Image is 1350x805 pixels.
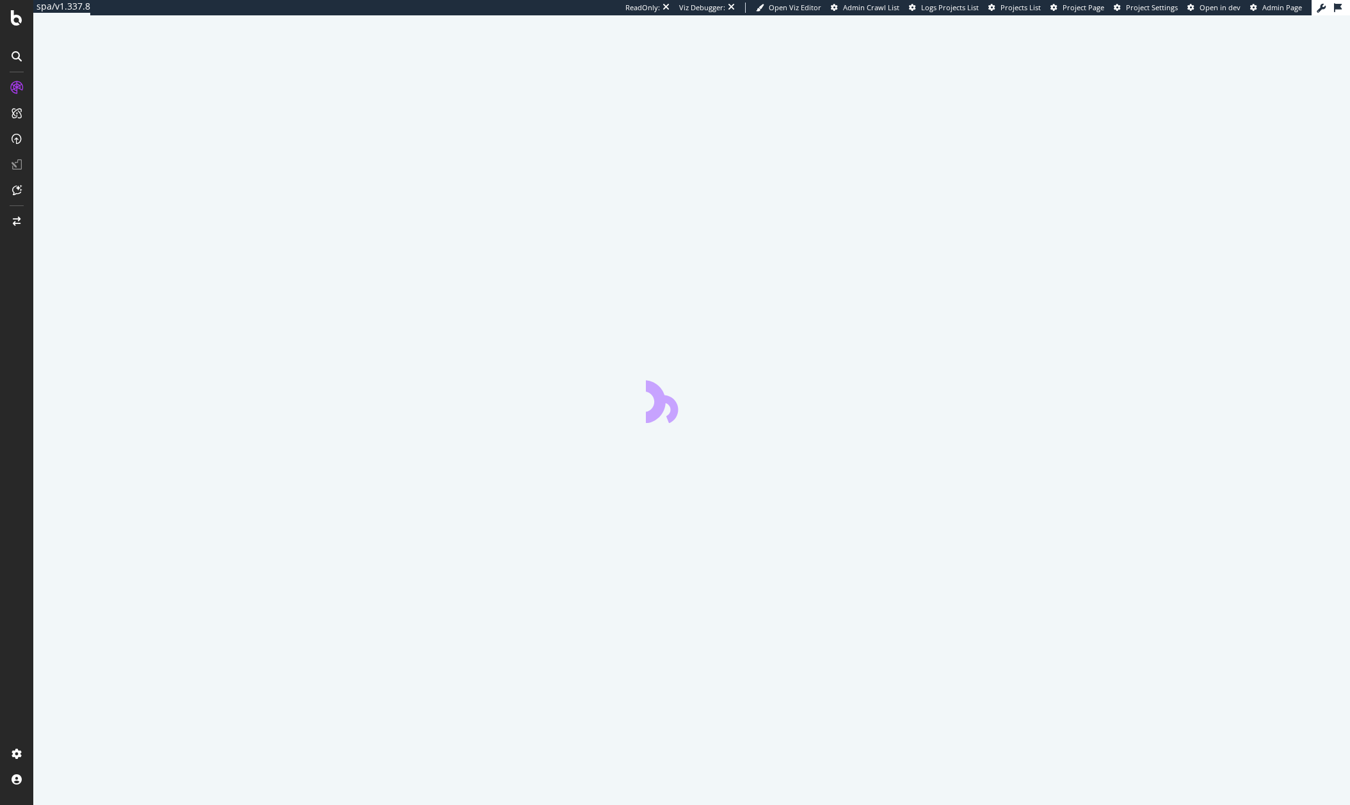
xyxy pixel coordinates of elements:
[1200,3,1241,12] span: Open in dev
[988,3,1041,13] a: Projects List
[1063,3,1104,12] span: Project Page
[679,3,725,13] div: Viz Debugger:
[1250,3,1302,13] a: Admin Page
[921,3,979,12] span: Logs Projects List
[625,3,660,13] div: ReadOnly:
[1114,3,1178,13] a: Project Settings
[1050,3,1104,13] a: Project Page
[1187,3,1241,13] a: Open in dev
[756,3,821,13] a: Open Viz Editor
[1126,3,1178,12] span: Project Settings
[1000,3,1041,12] span: Projects List
[843,3,899,12] span: Admin Crawl List
[831,3,899,13] a: Admin Crawl List
[769,3,821,12] span: Open Viz Editor
[1262,3,1302,12] span: Admin Page
[909,3,979,13] a: Logs Projects List
[646,377,738,423] div: animation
